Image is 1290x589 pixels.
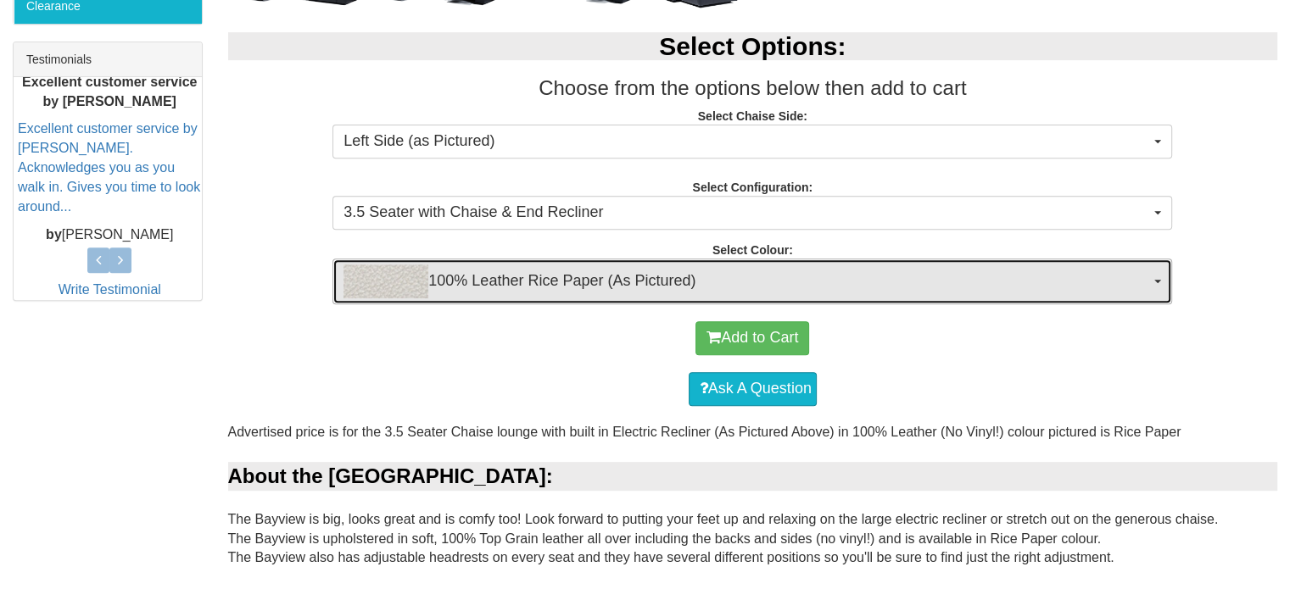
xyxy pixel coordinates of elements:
[18,121,200,213] a: Excellent customer service by [PERSON_NAME]. Acknowledges you as you walk in. Gives you time to l...
[228,462,1278,491] div: About the [GEOGRAPHIC_DATA]:
[343,264,428,298] img: 100% Leather Rice Paper (As Pictured)
[332,196,1172,230] button: 3.5 Seater with Chaise & End Recliner
[22,74,197,108] b: Excellent customer service by [PERSON_NAME]
[695,321,809,355] button: Add to Cart
[228,77,1278,99] h3: Choose from the options below then add to cart
[46,226,62,241] b: by
[343,131,1150,153] span: Left Side (as Pictured)
[659,32,846,60] b: Select Options:
[712,243,793,257] strong: Select Colour:
[343,202,1150,224] span: 3.5 Seater with Chaise & End Recliner
[692,181,813,194] strong: Select Configuration:
[14,42,202,77] div: Testimonials
[343,264,1150,298] span: 100% Leather Rice Paper (As Pictured)
[689,372,817,406] a: Ask A Question
[59,282,161,297] a: Write Testimonial
[698,109,807,123] strong: Select Chaise Side:
[332,258,1172,304] button: 100% Leather Rice Paper (As Pictured)100% Leather Rice Paper (As Pictured)
[332,125,1172,158] button: Left Side (as Pictured)
[18,225,202,244] p: [PERSON_NAME]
